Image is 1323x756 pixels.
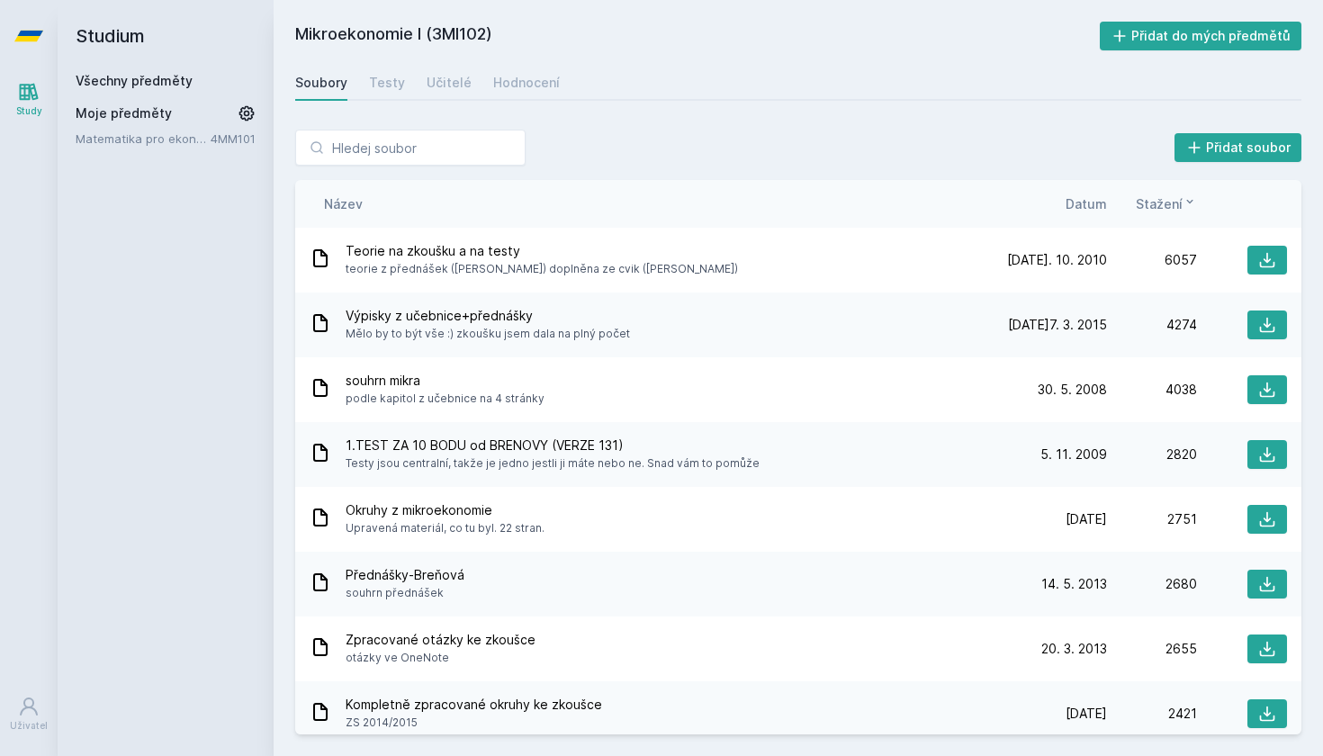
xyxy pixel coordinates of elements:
[1066,194,1107,213] button: Datum
[1136,194,1183,213] span: Stažení
[346,714,602,732] span: ZS 2014/2015
[1174,133,1302,162] button: Přidat soubor
[1041,575,1107,593] span: 14. 5. 2013
[427,74,472,92] div: Učitelé
[1038,381,1107,399] span: 30. 5. 2008
[1100,22,1302,50] button: Přidat do mých předmětů
[1107,640,1197,658] div: 2655
[1040,445,1107,463] span: 5. 11. 2009
[427,65,472,101] a: Učitelé
[346,566,464,584] span: Přednášky-Breňová
[346,501,544,519] span: Okruhy z mikroekonomie
[1107,705,1197,723] div: 2421
[346,584,464,602] span: souhrn přednášek
[295,65,347,101] a: Soubory
[369,65,405,101] a: Testy
[346,307,630,325] span: Výpisky z učebnice+přednášky
[295,22,1100,50] h2: Mikroekonomie I (3MI102)
[295,74,347,92] div: Soubory
[1107,445,1197,463] div: 2820
[1107,251,1197,269] div: 6057
[4,72,54,127] a: Study
[346,372,544,390] span: souhrn mikra
[1041,640,1107,658] span: 20. 3. 2013
[295,130,526,166] input: Hledej soubor
[76,104,172,122] span: Moje předměty
[346,631,535,649] span: Zpracované otázky ke zkoušce
[4,687,54,742] a: Uživatel
[346,649,535,667] span: otázky ve OneNote
[346,242,738,260] span: Teorie na zkoušku a na testy
[346,519,544,537] span: Upravená materiál, co tu byl. 22 stran.
[493,65,560,101] a: Hodnocení
[346,390,544,408] span: podle kapitol z učebnice na 4 stránky
[346,436,760,454] span: 1.TEST ZA 10 BODU od BRENOVY (VERZE 131)
[1107,575,1197,593] div: 2680
[369,74,405,92] div: Testy
[324,194,363,213] button: Název
[1107,510,1197,528] div: 2751
[1107,381,1197,399] div: 4038
[346,454,760,472] span: Testy jsou centralní, takže je jedno jestli ji máte nebo ne. Snad vám to pomůže
[1066,510,1107,528] span: [DATE]
[1007,251,1107,269] span: [DATE]. 10. 2010
[493,74,560,92] div: Hodnocení
[211,131,256,146] a: 4MM101
[10,719,48,733] div: Uživatel
[76,130,211,148] a: Matematika pro ekonomy
[1066,705,1107,723] span: [DATE]
[1107,316,1197,334] div: 4274
[1008,316,1107,334] span: [DATE]7. 3. 2015
[76,73,193,88] a: Všechny předměty
[346,696,602,714] span: Kompletně zpracované okruhy ke zkoušce
[346,325,630,343] span: Mělo by to být vše :) zkoušku jsem dala na plný počet
[346,260,738,278] span: teorie z přednášek ([PERSON_NAME]) doplněna ze cvik ([PERSON_NAME])
[16,104,42,118] div: Study
[1136,194,1197,213] button: Stažení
